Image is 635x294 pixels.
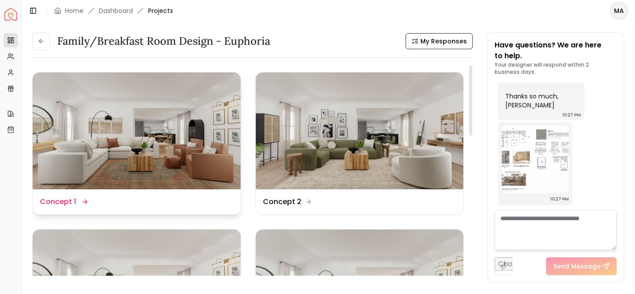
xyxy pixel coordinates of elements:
div: 10:27 PM [563,111,581,119]
h3: Family/Breakfast Room Design - Euphoria [57,34,270,48]
span: Projects [148,6,173,15]
span: MA [611,3,627,19]
img: Concept 2 [256,72,464,189]
p: Have questions? We are here to help. [495,40,617,61]
nav: breadcrumb [54,6,173,15]
img: Spacejoy Logo [4,8,17,21]
img: Chat Image [502,126,569,193]
img: Concept 1 [33,72,241,189]
dd: Concept 1 [40,196,76,207]
span: My Responses [420,37,467,46]
dd: Concept 2 [263,196,301,207]
p: Your designer will respond within 2 business days. [495,61,617,76]
a: Home [65,6,84,15]
div: 10:27 PM [550,195,569,204]
a: Spacejoy [4,8,17,21]
a: Dashboard [99,6,133,15]
a: Concept 1Concept 1 [32,72,241,215]
a: Concept 2Concept 2 [255,72,464,215]
button: My Responses [406,33,473,49]
button: MA [610,2,628,20]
